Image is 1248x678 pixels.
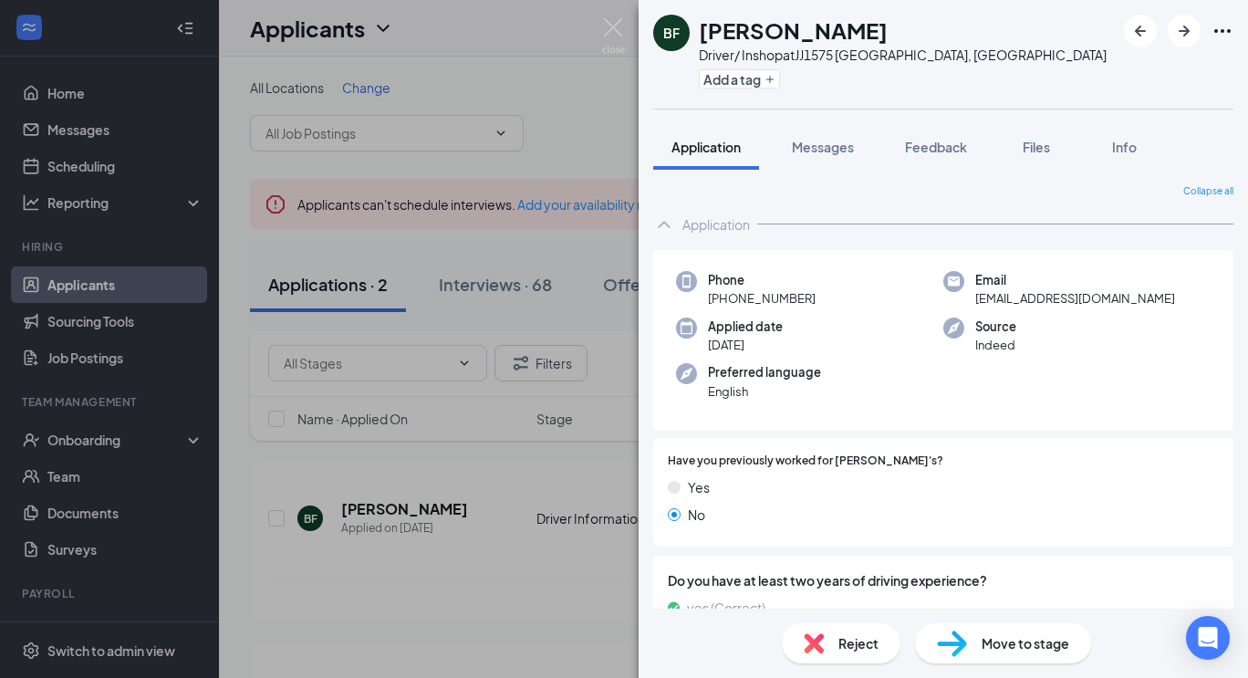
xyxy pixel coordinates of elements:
[975,318,1016,336] span: Source
[699,15,888,46] h1: [PERSON_NAME]
[975,271,1175,289] span: Email
[1186,616,1230,660] div: Open Intercom Messenger
[708,271,816,289] span: Phone
[1112,139,1137,155] span: Info
[687,598,765,618] span: yes (Correct)
[708,336,783,354] span: [DATE]
[1173,20,1195,42] svg: ArrowRight
[708,363,821,381] span: Preferred language
[708,382,821,401] span: English
[708,289,816,308] span: [PHONE_NUMBER]
[764,74,775,85] svg: Plus
[682,215,750,234] div: Application
[671,139,741,155] span: Application
[975,289,1175,308] span: [EMAIL_ADDRESS][DOMAIN_NAME]
[1183,184,1233,199] span: Collapse all
[653,214,675,235] svg: ChevronUp
[668,453,943,470] span: Have you previously worked for [PERSON_NAME]'s?
[982,633,1069,653] span: Move to stage
[838,633,879,653] span: Reject
[708,318,783,336] span: Applied date
[1129,20,1151,42] svg: ArrowLeftNew
[663,24,680,42] div: BF
[699,69,780,89] button: PlusAdd a tag
[1023,139,1050,155] span: Files
[668,570,1219,590] span: Do you have at least two years of driving experience?
[1212,20,1233,42] svg: Ellipses
[792,139,854,155] span: Messages
[688,505,705,525] span: No
[1168,15,1201,47] button: ArrowRight
[688,477,710,497] span: Yes
[905,139,967,155] span: Feedback
[699,46,1107,64] div: Driver/ Inshop at JJ1575 [GEOGRAPHIC_DATA], [GEOGRAPHIC_DATA]
[1124,15,1157,47] button: ArrowLeftNew
[975,336,1016,354] span: Indeed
